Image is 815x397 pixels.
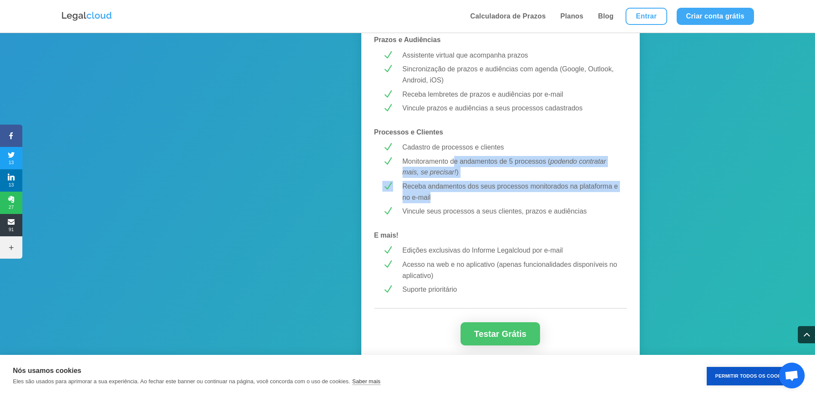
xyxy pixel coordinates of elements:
[382,142,393,153] span: N
[382,181,393,192] span: N
[403,158,606,176] em: podendo contratar mais, se precisar!
[403,284,619,295] p: Suporte prioritário
[13,378,350,385] p: Eles são usados para aprimorar a sua experiência. Ao fechar este banner ou continuar na página, v...
[626,8,667,25] a: Entrar
[61,11,113,22] img: Logo da Legalcloud
[403,50,619,61] p: Assistente virtual que acompanha prazos
[403,89,619,100] p: Receba lembretes de prazos e audiências por e-mail
[403,206,619,217] p: Vincule seus processos a seus clientes, prazos e audiências
[374,128,443,136] strong: Processos e Clientes
[382,156,393,167] span: N
[382,245,393,256] span: N
[403,259,619,281] p: Acesso na web e no aplicativo (apenas funcionalidades disponíveis no aplicativo)
[13,367,81,374] strong: Nós usamos cookies
[403,142,619,153] p: Cadastro de processos e clientes
[403,64,619,86] p: Sincronização de prazos e audiências com agenda (Google, Outlook, Android, iOS)
[677,8,754,25] a: Criar conta grátis
[374,232,399,239] strong: E mais!
[382,50,393,61] span: N
[779,363,805,388] a: Bate-papo aberto
[382,284,393,295] span: N
[707,367,798,385] button: Permitir Todos os Cookies
[352,378,381,385] a: Saber mais
[382,103,393,113] span: N
[374,36,441,43] strong: Prazos e Audiências
[382,259,393,270] span: N
[382,206,393,217] span: N
[382,64,393,74] span: N
[403,245,619,256] p: Edições exclusivas do Informe Legalcloud por e-mail
[403,103,619,114] p: Vincule prazos e audiências a seus processos cadastrados
[403,181,619,203] p: Receba andamentos dos seus processos monitorados na plataforma e no e-mail
[461,322,540,345] a: Testar Grátis
[382,89,393,100] span: N
[403,156,619,178] p: Monitoramento de andamentos de 5 processos ( )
